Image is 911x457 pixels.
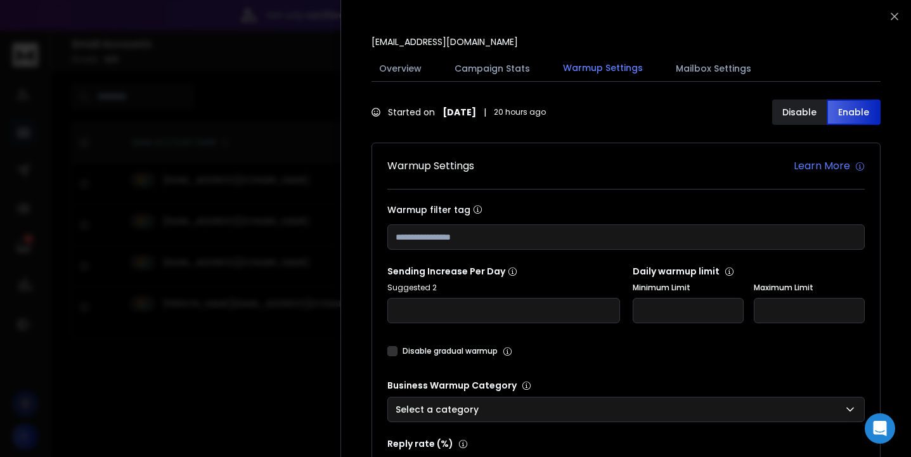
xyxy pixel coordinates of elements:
button: DisableEnable [772,100,881,125]
button: Campaign Stats [447,55,538,82]
p: Select a category [396,403,484,416]
p: Reply rate (%) [387,437,865,450]
p: Sending Increase Per Day [387,265,620,278]
p: Suggested 2 [387,283,620,293]
button: Overview [372,55,429,82]
a: Learn More [794,158,865,174]
p: Business Warmup Category [387,379,865,392]
button: Enable [827,100,881,125]
label: Maximum Limit [754,283,865,293]
strong: [DATE] [443,106,476,119]
div: Started on [372,106,546,119]
button: Warmup Settings [555,54,650,83]
label: Disable gradual warmup [403,346,498,356]
label: Minimum Limit [633,283,744,293]
button: Disable [772,100,827,125]
label: Warmup filter tag [387,205,865,214]
p: [EMAIL_ADDRESS][DOMAIN_NAME] [372,35,518,48]
p: Daily warmup limit [633,265,865,278]
span: | [484,106,486,119]
button: Mailbox Settings [668,55,759,82]
span: 20 hours ago [494,107,546,117]
h1: Warmup Settings [387,158,474,174]
div: Open Intercom Messenger [865,413,895,444]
